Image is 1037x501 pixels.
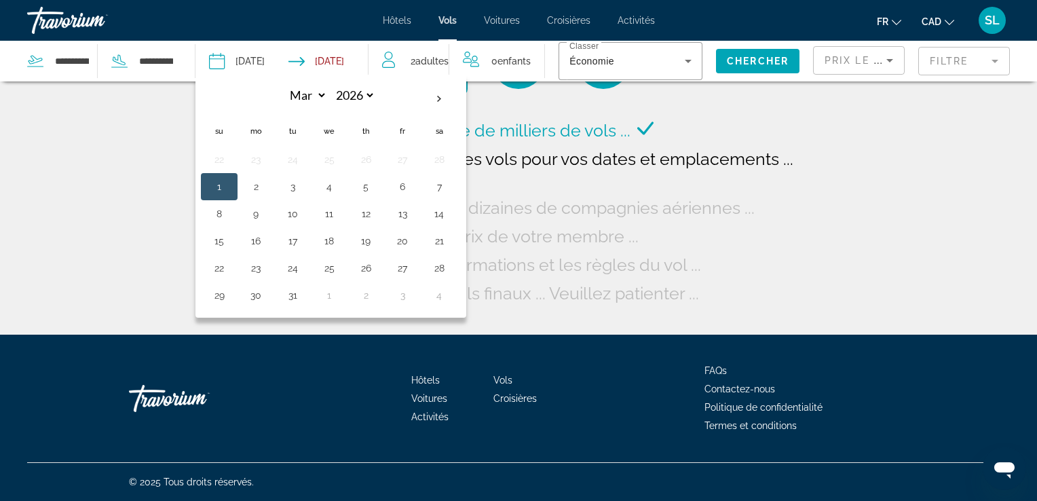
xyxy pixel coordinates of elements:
[355,259,377,278] button: Day 26
[208,286,230,305] button: Day 29
[318,150,340,169] button: Day 25
[704,365,727,376] a: FAQs
[727,56,789,67] span: Chercher
[415,56,449,67] span: Adultes
[428,204,450,223] button: Day 14
[129,477,254,487] span: © 2025 Tous droits réservés.
[922,12,954,31] button: Change currency
[985,14,1000,27] span: SL
[392,204,413,223] button: Day 13
[922,16,941,27] span: CAD
[313,255,701,275] span: Rassembler les informations et les règles du vol ...
[208,231,230,250] button: Day 15
[259,198,755,218] span: Trouver le meilleur prix de dizaines de compagnies aériennes ...
[547,15,590,26] a: Croisières
[493,375,512,386] a: Vols
[318,286,340,305] button: Day 1
[392,177,413,196] button: Day 6
[27,3,163,38] a: Travorium
[392,150,413,169] button: Day 27
[704,402,823,413] a: Politique de confidentialité
[208,177,230,196] button: Day 1
[421,83,457,115] button: Next month
[428,259,450,278] button: Day 28
[569,56,614,67] span: Économie
[704,420,797,431] a: Termes et conditions
[392,259,413,278] button: Day 27
[245,204,267,223] button: Day 9
[221,149,793,169] span: Vérification de la disponibilité des vols pour vos dates et emplacements ...
[355,150,377,169] button: Day 26
[376,226,639,246] span: Calcul du prix de votre membre ...
[411,375,440,386] a: Hôtels
[825,55,931,66] span: Prix ​​le plus bas
[208,259,230,278] button: Day 22
[392,286,413,305] button: Day 3
[428,231,450,250] button: Day 21
[288,41,344,81] button: Return date: Mar 8, 2026
[282,177,303,196] button: Day 3
[355,286,377,305] button: Day 2
[411,411,449,422] a: Activités
[484,15,520,26] a: Voitures
[318,259,340,278] button: Day 25
[983,447,1026,490] iframe: Bouton de lancement de la fenêtre de messagerie
[245,150,267,169] button: Day 23
[428,177,450,196] button: Day 7
[428,150,450,169] button: Day 28
[392,231,413,250] button: Day 20
[491,52,531,71] span: 0
[493,393,537,404] a: Croisières
[318,177,340,196] button: Day 4
[208,150,230,169] button: Day 22
[245,231,267,250] button: Day 16
[438,15,457,26] a: Vols
[208,204,230,223] button: Day 8
[918,46,1010,76] button: Filter
[411,52,449,71] span: 2
[282,204,303,223] button: Day 10
[318,231,340,250] button: Day 18
[369,41,544,81] button: Travelers: 2 adults, 0 children
[129,378,265,419] a: Travorium
[245,286,267,305] button: Day 30
[245,259,267,278] button: Day 23
[497,56,531,67] span: Enfants
[331,83,375,107] select: Select year
[383,15,411,26] a: Hôtels
[569,42,599,51] mat-label: Classer
[716,49,799,73] button: Chercher
[282,286,303,305] button: Day 31
[411,393,447,404] a: Voitures
[355,231,377,250] button: Day 19
[282,231,303,250] button: Day 17
[825,52,893,69] mat-select: Sort by
[283,83,327,107] select: Select month
[704,384,775,394] a: Contactez-nous
[975,6,1010,35] button: User Menu
[383,120,630,141] span: Recherche de milliers de vols ...
[282,150,303,169] button: Day 24
[618,15,655,26] a: Activités
[877,16,888,27] span: fr
[428,286,450,305] button: Day 4
[245,177,267,196] button: Day 2
[355,177,377,196] button: Day 5
[355,204,377,223] button: Day 12
[209,41,265,81] button: Depart date: Mar 1, 2026
[282,259,303,278] button: Day 24
[315,283,699,303] span: Effectuer des calculs finaux ... Veuillez patienter ...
